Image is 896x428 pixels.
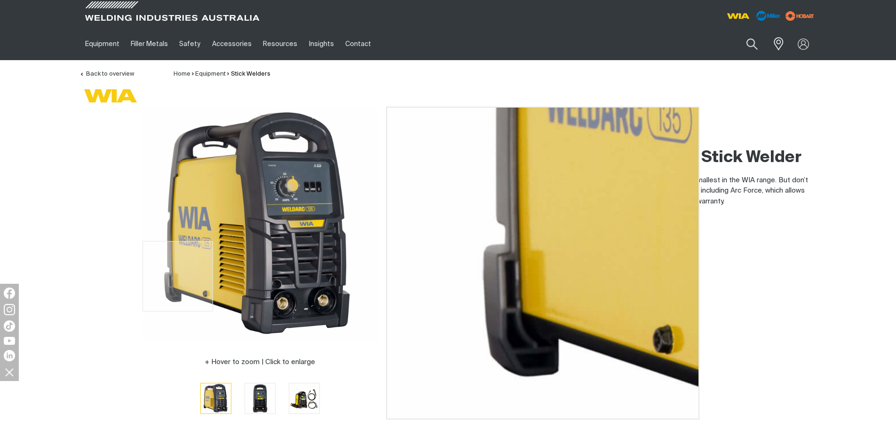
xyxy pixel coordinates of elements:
[79,71,134,77] a: Back to overview of Stick Welders
[195,71,226,77] a: Equipment
[199,357,321,368] button: Hover to zoom | Click to enlarge
[201,383,231,413] img: Weldarc 135
[125,28,174,60] a: Filler Metals
[4,337,15,345] img: YouTube
[495,237,525,244] span: MC110-0
[543,302,596,310] a: Write a review
[4,350,15,361] img: LinkedIn
[507,302,538,309] span: 0 reviews
[245,383,275,413] img: Weldarc 135
[257,28,303,60] a: Resources
[4,304,15,315] img: Instagram
[174,71,190,77] a: Home
[783,9,817,23] img: miller
[289,383,320,414] button: Go to slide 3
[472,265,543,280] span: WHERE TO BUY
[200,383,231,414] button: Go to slide 1
[206,28,257,60] a: Accessories
[231,71,270,77] a: Stick Welders
[4,320,15,332] img: TikTok
[174,70,270,79] nav: Breadcrumb
[456,213,492,220] strong: Processes:
[456,235,494,246] span: Item No.
[456,303,502,309] span: Rating: {0}
[736,33,768,55] button: Search products
[456,264,544,281] a: WHERE TO BUY
[456,148,817,168] h2: Transportable and Easy to Use Stick Welder
[340,28,377,60] a: Contact
[456,211,817,222] div: Stick
[456,112,817,143] h1: Weldarc 135
[303,28,339,60] a: Insights
[143,108,378,342] img: Weldarc 135
[456,175,817,207] p: The perfect Stick welder if you’re just starting out, the Weldarc 135 is the smallest in the WIA ...
[174,28,206,60] a: Safety
[4,288,15,299] img: Facebook
[79,28,633,60] nav: Main
[245,383,276,414] button: Go to slide 2
[1,364,17,380] img: hide socials
[289,383,319,413] img: Weldarc 135
[79,28,125,60] a: Equipment
[724,33,768,55] input: Product name or item number...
